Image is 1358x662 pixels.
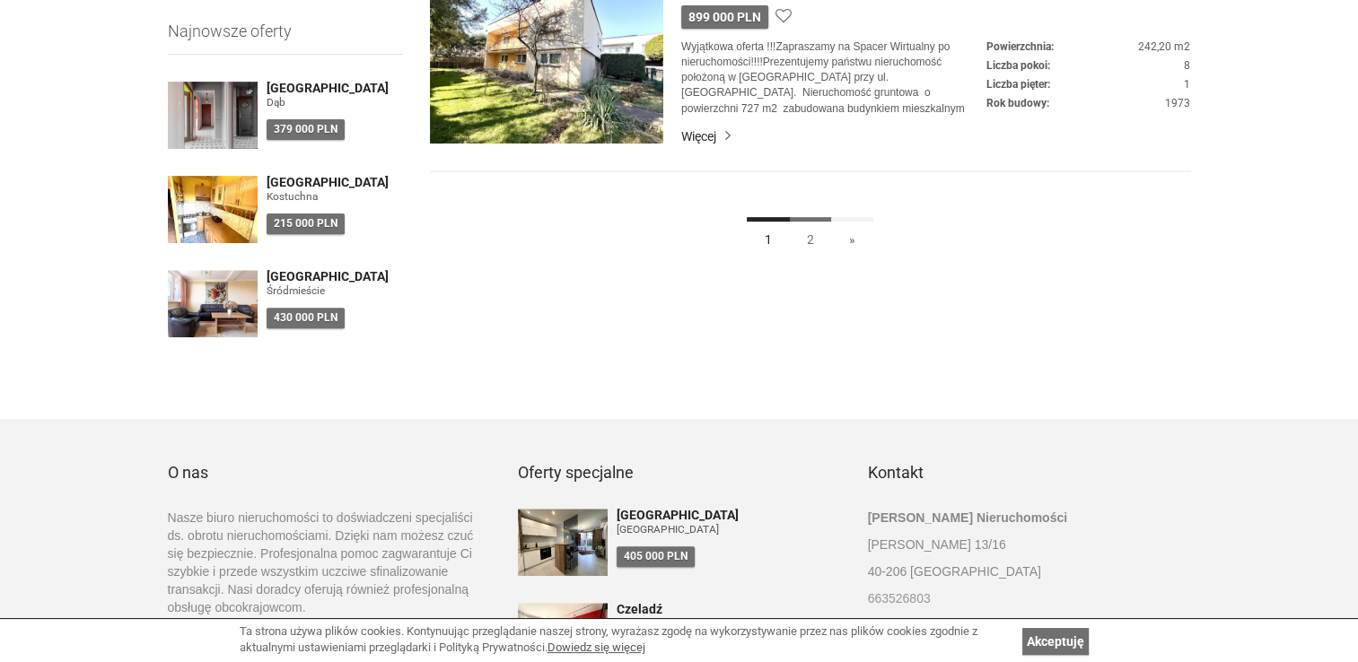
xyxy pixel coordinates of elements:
[267,95,404,110] figure: Dąb
[868,510,1067,525] strong: [PERSON_NAME] Nieruchomości
[986,39,1054,55] dt: Powierzchnia:
[681,5,768,29] div: 899 000 PLN
[617,509,841,522] a: [GEOGRAPHIC_DATA]
[617,603,841,616] a: Czeladź
[240,623,1013,657] div: Ta strona używa plików cookies. Kontynuując przeglądanie naszej strony, wyrażasz zgodę na wykorzy...
[518,464,841,482] h3: Oferty specjalne
[868,536,1191,553] p: [PERSON_NAME] 13/16
[548,640,645,654] a: Dowiedz się więcej
[868,616,1191,634] a: [EMAIL_ADDRESS][PERSON_NAME][DOMAIN_NAME]
[986,77,1050,92] dt: Liczba pięter:
[168,464,491,482] h3: O nas
[986,77,1190,92] dd: 1
[267,308,345,328] div: 430 000 PLN
[681,39,986,117] p: Wyjątkowa oferta !!!Zapraszamy na Spacer Wirtualny po nieruchomości!!!!Prezentujemy państwu nieru...
[617,522,841,537] figure: [GEOGRAPHIC_DATA]
[617,616,841,632] figure: [PERSON_NAME]
[267,119,345,140] div: 379 000 PLN
[267,283,404,299] figure: Śródmieście
[868,589,1191,607] a: 663526803
[986,39,1190,55] dd: 242,20 m2
[868,464,1191,482] h3: Kontakt
[168,22,404,55] h3: Najnowsze oferty
[986,58,1050,74] dt: Liczba pokoi:
[267,270,404,283] a: [GEOGRAPHIC_DATA]
[267,189,404,205] figure: Kostuchna
[1022,628,1089,655] a: Akceptuję
[831,217,873,257] a: »
[617,546,695,567] div: 405 000 PLN
[267,82,404,95] a: [GEOGRAPHIC_DATA]
[986,96,1049,111] dt: Rok budowy:
[267,176,404,189] a: [GEOGRAPHIC_DATA]
[986,96,1190,111] dd: 1973
[868,562,1191,580] p: 40-206 [GEOGRAPHIC_DATA]
[747,217,790,257] a: 1
[681,127,1190,145] a: Więcej
[168,509,491,616] p: Nasze biuro nieruchomości to doświadczeni specjaliści ds. obrotu nieruchomościami. Dzięki nam moż...
[986,58,1190,74] dd: 8
[267,213,345,234] div: 215 000 PLN
[789,217,832,257] a: 2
